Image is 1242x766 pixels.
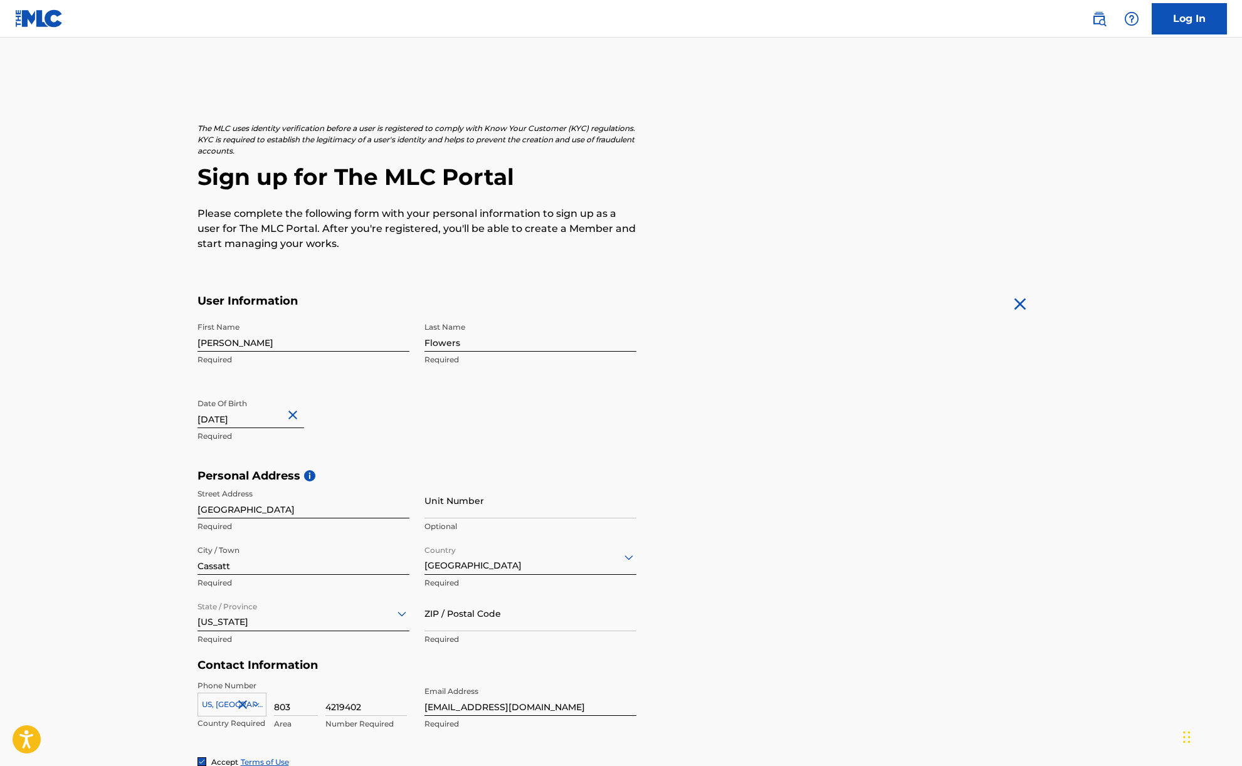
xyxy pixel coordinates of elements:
a: Public Search [1087,6,1112,31]
div: Drag [1183,718,1191,756]
span: i [304,470,315,481]
p: Required [424,634,636,645]
p: Required [197,634,409,645]
img: help [1124,11,1139,26]
p: Please complete the following form with your personal information to sign up as a user for The ML... [197,206,636,251]
h5: Contact Information [197,658,636,673]
h5: User Information [197,294,636,308]
p: Required [424,718,636,730]
label: Country [424,537,456,556]
img: close [1010,294,1030,314]
p: Number Required [325,718,407,730]
p: Required [197,354,409,365]
p: Required [424,354,636,365]
div: Help [1119,6,1144,31]
p: Area [274,718,318,730]
div: [GEOGRAPHIC_DATA] [424,542,636,572]
p: Required [424,577,636,589]
p: Required [197,577,409,589]
h2: Sign up for The MLC Portal [197,163,1045,191]
p: Required [197,521,409,532]
div: [US_STATE] [197,598,409,629]
a: Log In [1152,3,1227,34]
img: checkbox [198,758,206,765]
img: search [1092,11,1107,26]
p: Optional [424,521,636,532]
p: Country Required [197,718,266,729]
button: Close [285,396,304,434]
h5: Personal Address [197,469,1045,483]
label: State / Province [197,594,257,612]
p: The MLC uses identity verification before a user is registered to comply with Know Your Customer ... [197,123,636,157]
iframe: Chat Widget [1179,706,1242,766]
img: MLC Logo [15,9,63,28]
p: Required [197,431,409,442]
